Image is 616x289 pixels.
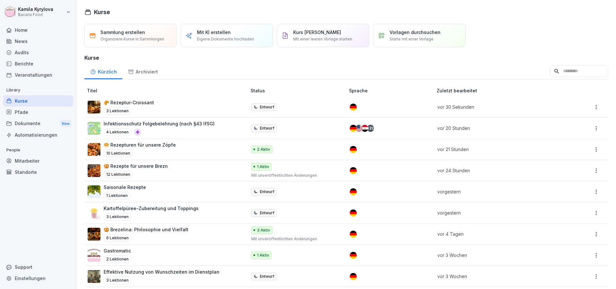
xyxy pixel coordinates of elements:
[3,261,73,273] div: Support
[3,69,73,81] div: Veranstaltungen
[104,276,131,284] p: 3 Lektionen
[3,47,73,58] a: Audits
[18,13,53,17] p: Bavaria Food
[3,95,73,106] div: Kurse
[197,29,231,36] p: Mit KI erstellen
[104,163,168,169] p: 🥨 Rezepte für unsere Brezn
[3,118,73,130] div: Dokumente
[350,231,357,238] img: de.svg
[104,255,131,263] p: 2 Lektionen
[260,210,274,216] p: Entwurf
[350,146,357,153] img: de.svg
[260,125,274,131] p: Entwurf
[437,231,557,237] p: vor 4 Tagen
[437,209,557,216] p: vorgestern
[88,143,100,156] img: g80a8fc6kexzniuu9it64ulf.png
[389,29,441,36] p: Vorlagen durchsuchen
[257,147,270,152] p: 2 Aktiv
[260,274,274,279] p: Entwurf
[367,125,374,132] div: + 20
[437,273,557,280] p: vor 3 Wochen
[361,125,368,132] img: eg.svg
[3,118,73,130] a: DokumenteNew
[257,252,269,258] p: 1 Aktiv
[437,87,564,94] p: Zuletzt bearbeitet
[251,87,346,94] p: Status
[104,99,154,106] p: 🥐 Rezeptur-Croissant
[3,85,73,95] p: Library
[3,106,73,118] a: Pfade
[437,104,557,110] p: vor 30 Sekunden
[355,125,363,132] img: us.svg
[389,36,433,42] p: Starte mit einer Vorlage
[100,36,164,42] p: Organisiere Kurse in Sammlungen
[437,167,557,174] p: vor 24 Stunden
[197,36,254,42] p: Eigene Dokumente hochladen
[84,63,122,79] a: Kürzlich
[3,58,73,69] a: Berichte
[104,205,199,212] p: Kartoffelpüree-Zubereitung und Toppings
[350,188,357,195] img: de.svg
[350,252,357,259] img: de.svg
[437,146,557,153] p: vor 21 Stunden
[87,87,248,94] p: Titel
[88,270,100,283] img: cgl4kn6hqd1xo5z9lvxfx4ek.png
[88,228,100,241] img: t56ti2n3rszkn94es0nvan4l.png
[257,227,270,233] p: 3 Aktiv
[3,166,73,178] a: Standorte
[437,252,557,259] p: vor 3 Wochen
[3,145,73,155] p: People
[104,120,215,127] p: Infektionsschutz Folgebelehrung (nach §43 IfSG)
[350,273,357,280] img: de.svg
[260,104,274,110] p: Entwurf
[104,226,188,233] p: 🥨 Brezelina: Philosophie und Vielfalt
[104,192,130,200] p: 1 Lektionen
[88,185,100,198] img: hlxsrbkgj8kqt3hz29gin1m1.png
[257,164,269,170] p: 1 Aktiv
[88,101,100,114] img: uhtymuwb888vgz1ed1ergwse.png
[350,104,357,111] img: de.svg
[88,249,100,262] img: cvyeni0kzfjypsfql7urekt0.png
[260,189,274,195] p: Entwurf
[251,236,339,242] p: Mit unveröffentlichten Änderungen
[104,149,133,157] p: 10 Lektionen
[104,128,131,136] p: 4 Lektionen
[251,173,339,178] p: Mit unveröffentlichten Änderungen
[293,36,352,42] p: Mit einer leeren Vorlage starten
[88,207,100,219] img: ur5kfpj4g1mhuir9rzgpc78h.png
[104,141,176,148] p: 🥯 Rezepturen für unsere Zöpfe
[104,234,131,242] p: 6 Lektionen
[293,29,341,36] p: Kurs [PERSON_NAME]
[437,125,557,132] p: vor 20 Stunden
[100,29,145,36] p: Sammlung erstellen
[3,36,73,47] a: News
[94,8,110,16] h1: Kurse
[350,209,357,217] img: de.svg
[3,129,73,140] div: Automatisierungen
[437,188,557,195] p: vorgestern
[3,155,73,166] a: Mitarbeiter
[104,184,146,191] p: Saisonale Rezepte
[18,7,53,12] p: Kamila Kyrylova
[60,120,71,127] div: New
[104,107,131,115] p: 3 Lektionen
[349,87,434,94] p: Sprache
[104,171,133,178] p: 12 Lektionen
[104,247,131,254] p: Gastromatic
[84,54,608,62] h3: Kurse
[104,213,131,221] p: 3 Lektionen
[3,273,73,284] a: Einstellungen
[104,268,219,275] p: Effektive Nutzung von Wunschzeiten im Dienstplan
[350,167,357,174] img: de.svg
[88,164,100,177] img: wxm90gn7bi8v0z1otajcw90g.png
[122,63,163,79] a: Archiviert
